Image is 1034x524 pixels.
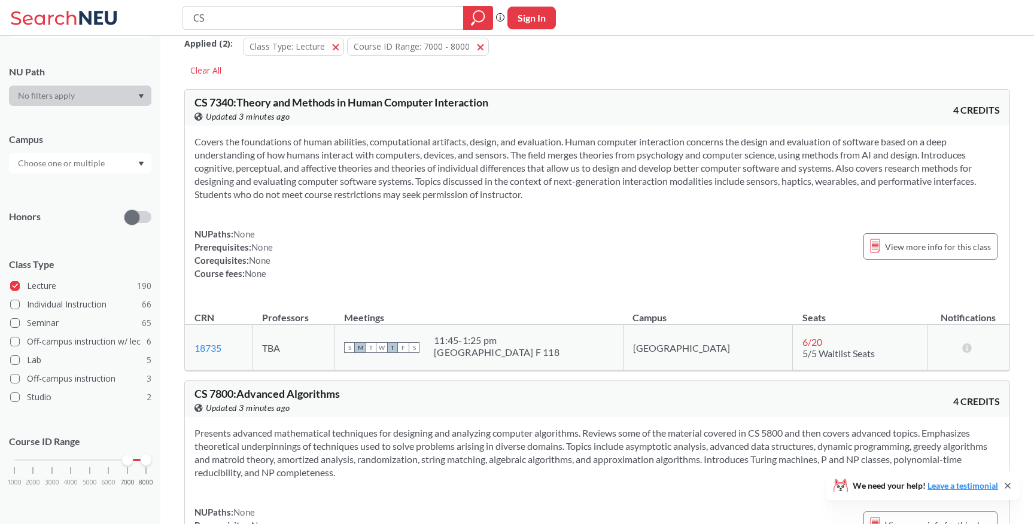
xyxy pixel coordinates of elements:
div: 11:45 - 1:25 pm [434,334,559,346]
span: 2 [147,391,151,404]
label: Lecture [10,278,151,294]
div: Dropdown arrow [9,86,151,106]
span: 6000 [101,479,115,486]
label: Studio [10,389,151,405]
span: 65 [142,316,151,330]
div: magnifying glass [463,6,493,30]
th: Professors [253,299,334,325]
span: CS 7340 : Theory and Methods in Human Computer Interaction [194,96,488,109]
span: 8000 [139,479,153,486]
span: 5/5 Waitlist Seats [802,348,875,359]
span: CS 7800 : Advanced Algorithms [194,387,340,400]
input: Class, professor, course number, "phrase" [192,8,455,28]
p: Honors [9,210,41,224]
span: 4000 [63,479,78,486]
span: 4 CREDITS [953,395,1000,408]
span: View more info for this class [885,239,991,254]
span: Class Type [9,258,151,271]
div: [GEOGRAPHIC_DATA] F 118 [434,346,559,358]
div: Dropdown arrow [9,153,151,173]
span: W [376,342,387,353]
span: None [233,507,255,517]
span: 66 [142,298,151,311]
span: 2000 [26,479,40,486]
span: None [251,242,273,252]
th: Meetings [334,299,623,325]
section: Presents advanced mathematical techniques for designing and analyzing computer algorithms. Review... [194,426,1000,479]
span: 3 [147,372,151,385]
span: Updated 3 minutes ago [206,110,290,123]
span: 6 [147,335,151,348]
div: CRN [194,311,214,324]
span: 6 / 20 [802,336,822,348]
span: T [387,342,398,353]
span: 3000 [45,479,59,486]
input: Choose one or multiple [12,156,112,170]
span: Applied ( 2 ): [184,37,233,50]
span: Updated 3 minutes ago [206,401,290,415]
div: Campus [9,133,151,146]
span: M [355,342,366,353]
button: Class Type: Lecture [243,38,344,56]
a: Leave a testimonial [927,480,998,491]
span: S [344,342,355,353]
span: S [409,342,419,353]
label: Off-campus instruction [10,371,151,386]
span: 5 [147,354,151,367]
label: Lab [10,352,151,368]
p: Course ID Range [9,435,151,449]
span: Course ID Range: 7000 - 8000 [354,41,470,52]
label: Individual Instruction [10,297,151,312]
span: None [233,229,255,239]
button: Course ID Range: 7000 - 8000 [347,38,489,56]
th: Campus [623,299,793,325]
span: F [398,342,409,353]
span: 1000 [7,479,22,486]
label: Seminar [10,315,151,331]
span: None [249,255,270,266]
section: Covers the foundations of human abilities, computational artifacts, design, and evaluation. Human... [194,135,1000,201]
div: NUPaths: Prerequisites: Corequisites: Course fees: [194,227,273,280]
span: 190 [137,279,151,293]
span: We need your help! [853,482,998,490]
svg: Dropdown arrow [138,94,144,99]
th: Notifications [927,299,1009,325]
span: None [245,268,266,279]
span: 5000 [83,479,97,486]
svg: Dropdown arrow [138,162,144,166]
svg: magnifying glass [471,10,485,26]
td: TBA [253,325,334,371]
th: Seats [793,299,927,325]
div: Clear All [184,62,227,80]
td: [GEOGRAPHIC_DATA] [623,325,793,371]
button: Sign In [507,7,556,29]
a: 18735 [194,342,221,354]
span: 7000 [120,479,135,486]
label: Off-campus instruction w/ lec [10,334,151,349]
span: 4 CREDITS [953,103,1000,117]
span: T [366,342,376,353]
div: NU Path [9,65,151,78]
span: Class Type: Lecture [250,41,325,52]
